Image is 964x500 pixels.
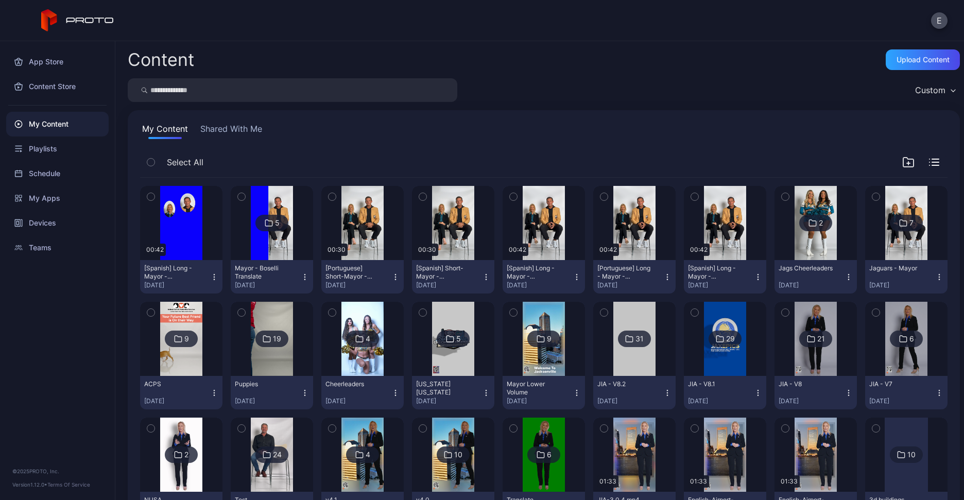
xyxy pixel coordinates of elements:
[6,161,109,186] a: Schedule
[325,380,382,388] div: Cheerleaders
[869,397,935,405] div: [DATE]
[897,56,950,64] div: Upload Content
[779,281,845,289] div: [DATE]
[910,78,960,102] button: Custom
[869,380,926,388] div: JIA - V7
[273,450,282,459] div: 24
[779,380,835,388] div: JIA - V8
[416,264,473,281] div: [Spanish] Short-Mayor - Boselli-footbal_v2(1)(1).mp4
[12,467,102,475] div: © 2025 PROTO, Inc.
[869,281,935,289] div: [DATE]
[817,334,825,343] div: 21
[416,397,482,405] div: [DATE]
[325,397,391,405] div: [DATE]
[597,264,654,281] div: [Portuguese] Long - Mayor - Boselli_v2(1).mp4
[503,376,585,409] button: Mayor Lower Volume[DATE]
[915,85,945,95] div: Custom
[688,264,745,281] div: [Spanish] Long - Mayor - Boselli_v2(1).mp4
[325,264,382,281] div: [Portuguese] Short-Mayor - Boselli-footbal_v2(1)(1).mp4
[275,218,280,228] div: 5
[167,156,203,168] span: Select All
[366,334,370,343] div: 4
[684,260,766,294] button: [Spanish] Long - Mayor - Boselli_v2(1).mp4[DATE]
[593,260,676,294] button: [Portuguese] Long - Mayor - Boselli_v2(1).mp4[DATE]
[507,380,563,396] div: Mayor Lower Volume
[909,334,914,343] div: 6
[688,397,754,405] div: [DATE]
[128,51,194,68] div: Content
[144,380,201,388] div: ACPS
[6,186,109,211] a: My Apps
[416,380,473,396] div: Florida Georgia
[907,450,916,459] div: 10
[726,334,735,343] div: 29
[597,397,663,405] div: [DATE]
[684,376,766,409] button: JIA - V8.1[DATE]
[547,450,552,459] div: 6
[6,112,109,136] a: My Content
[886,49,960,70] button: Upload Content
[931,12,948,29] button: E
[774,260,857,294] button: Jags Cheerleaders[DATE]
[235,281,301,289] div: [DATE]
[635,334,644,343] div: 31
[140,123,190,139] button: My Content
[456,334,461,343] div: 5
[235,380,291,388] div: Puppies
[273,334,281,343] div: 19
[909,218,914,228] div: 7
[454,450,462,459] div: 10
[6,235,109,260] a: Teams
[235,264,291,281] div: Mayor - Boselli Translate
[779,397,845,405] div: [DATE]
[547,334,552,343] div: 9
[507,264,563,281] div: [Spanish] Long - Mayor - Boselli_v2(2).mp4
[231,260,313,294] button: Mayor - Boselli Translate[DATE]
[416,281,482,289] div: [DATE]
[321,376,404,409] button: Cheerleaders[DATE]
[235,397,301,405] div: [DATE]
[231,376,313,409] button: Puppies[DATE]
[597,380,654,388] div: JIA - V8.2
[869,264,926,272] div: Jaguars - Mayor
[597,281,663,289] div: [DATE]
[503,260,585,294] button: [Spanish] Long - Mayor - Boselli_v2(2).mp4[DATE]
[47,481,90,488] a: Terms Of Service
[779,264,835,272] div: Jags Cheerleaders
[144,397,210,405] div: [DATE]
[6,49,109,74] a: App Store
[774,376,857,409] button: JIA - V8[DATE]
[6,74,109,99] a: Content Store
[412,260,494,294] button: [Spanish] Short-Mayor - [PERSON_NAME]-footbal_v2(1)(1).mp4[DATE]
[6,136,109,161] a: Playlists
[198,123,264,139] button: Shared With Me
[140,260,222,294] button: [Spanish] Long - Mayor - [PERSON_NAME] Heads.mp4[DATE]
[325,281,391,289] div: [DATE]
[184,450,188,459] div: 2
[865,376,948,409] button: JIA - V7[DATE]
[12,481,47,488] span: Version 1.12.0 •
[593,376,676,409] button: JIA - V8.2[DATE]
[184,334,189,343] div: 9
[6,211,109,235] a: Devices
[865,260,948,294] button: Jaguars - Mayor[DATE]
[688,380,745,388] div: JIA - V8.1
[366,450,370,459] div: 4
[819,218,823,228] div: 2
[507,397,573,405] div: [DATE]
[688,281,754,289] div: [DATE]
[144,264,201,281] div: [Spanish] Long - Mayor - Boselli_Just Heads.mp4
[321,260,404,294] button: [Portuguese] Short-Mayor - Boselli-footbal_v2(1)(1).mp4[DATE]
[412,376,494,409] button: [US_STATE] [US_STATE][DATE]
[140,376,222,409] button: ACPS[DATE]
[144,281,210,289] div: [DATE]
[507,281,573,289] div: [DATE]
